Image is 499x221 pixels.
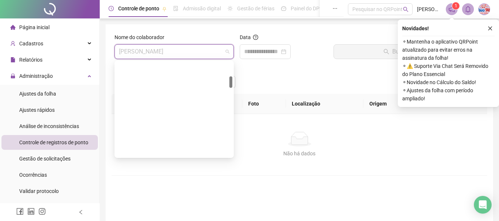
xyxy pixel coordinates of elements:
[19,24,49,30] span: Página inicial
[402,38,495,62] span: ⚬ Mantenha o aplicativo QRPoint atualizado para evitar erros na assinatura da folha!
[488,26,493,31] span: close
[10,57,16,62] span: file
[448,6,455,13] span: notification
[120,149,478,158] div: Não há dados
[19,73,53,79] span: Administração
[19,91,56,97] span: Ajustes da folha
[465,6,471,13] span: bell
[119,45,229,59] span: DIANA VARJÃO DA SILVA
[281,6,286,11] span: dashboard
[183,6,221,11] span: Admissão digital
[286,94,364,114] th: Localização
[402,62,495,78] span: ⚬ ⚠️ Suporte Via Chat Será Removido do Plano Essencial
[109,6,114,11] span: clock-circle
[78,210,83,215] span: left
[173,6,178,11] span: file-done
[403,7,409,12] span: search
[237,6,274,11] span: Gestão de férias
[228,6,233,11] span: sun
[19,188,59,194] span: Validar protocolo
[19,172,47,178] span: Ocorrências
[115,33,169,41] label: Nome do colaborador
[363,94,420,114] th: Origem
[417,5,441,13] span: [PERSON_NAME]
[19,123,79,129] span: Análise de inconsistências
[19,156,71,162] span: Gestão de solicitações
[240,34,251,40] span: Data
[402,24,429,32] span: Novidades !
[291,6,319,11] span: Painel do DP
[162,7,167,11] span: pushpin
[455,3,457,8] span: 1
[452,2,459,10] sup: 1
[334,44,484,59] button: Buscar registros
[402,86,495,103] span: ⚬ Ajustes da folha com período ampliado!
[479,4,490,15] img: 30682
[38,208,46,215] span: instagram
[10,73,16,79] span: lock
[474,196,492,214] div: Open Intercom Messenger
[118,6,159,11] span: Controle de ponto
[19,57,42,63] span: Relatórios
[19,41,43,46] span: Cadastros
[10,25,16,30] span: home
[19,107,55,113] span: Ajustes rápidos
[16,208,24,215] span: facebook
[10,41,16,46] span: user-add
[402,78,495,86] span: ⚬ Novidade no Cálculo do Saldo!
[242,94,286,114] th: Foto
[332,6,338,11] span: ellipsis
[253,35,258,40] span: question-circle
[19,139,88,145] span: Controle de registros de ponto
[27,208,35,215] span: linkedin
